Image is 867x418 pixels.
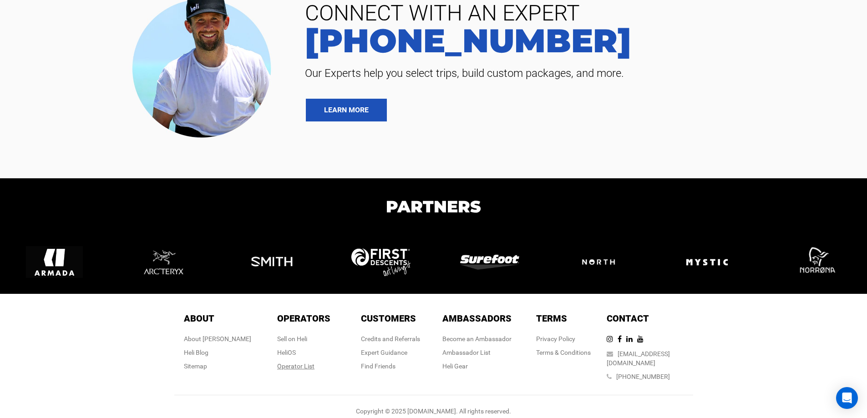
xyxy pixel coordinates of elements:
a: [EMAIL_ADDRESS][DOMAIN_NAME] [607,350,670,367]
div: Copyright © 2025 [DOMAIN_NAME]. All rights reserved. [174,407,693,416]
img: logo [679,234,735,291]
img: logo [351,248,411,276]
div: Sitemap [184,362,251,371]
div: Operator List [277,362,330,371]
a: Heli Gear [442,363,468,370]
span: Contact [607,313,649,324]
a: HeliOS [277,349,296,356]
a: Terms & Conditions [536,349,591,356]
span: CONNECT WITH AN EXPERT [298,2,853,24]
img: logo [460,255,519,269]
span: Terms [536,313,567,324]
a: Privacy Policy [536,335,575,342]
div: Open Intercom Messenger [836,387,858,409]
a: Credits and Referrals [361,335,420,342]
div: Ambassador List [442,348,512,357]
span: Our Experts help you select trips, build custom packages, and more. [298,66,853,81]
a: Heli Blog [184,349,208,356]
img: logo [243,234,300,291]
img: logo [569,247,628,277]
span: About [184,313,214,324]
a: Become an Ambassador [442,335,512,342]
a: Expert Guidance [361,349,407,356]
img: logo [787,234,844,291]
span: Customers [361,313,416,324]
a: LEARN MORE [306,99,387,121]
span: Operators [277,313,330,324]
img: logo [26,234,83,291]
div: Find Friends [361,362,420,371]
div: About [PERSON_NAME] [184,334,251,343]
div: Sell on Heli [277,334,330,343]
img: logo [135,234,192,291]
a: [PHONE_NUMBER] [616,373,670,380]
span: Ambassadors [442,313,512,324]
a: [PHONE_NUMBER] [298,24,853,57]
